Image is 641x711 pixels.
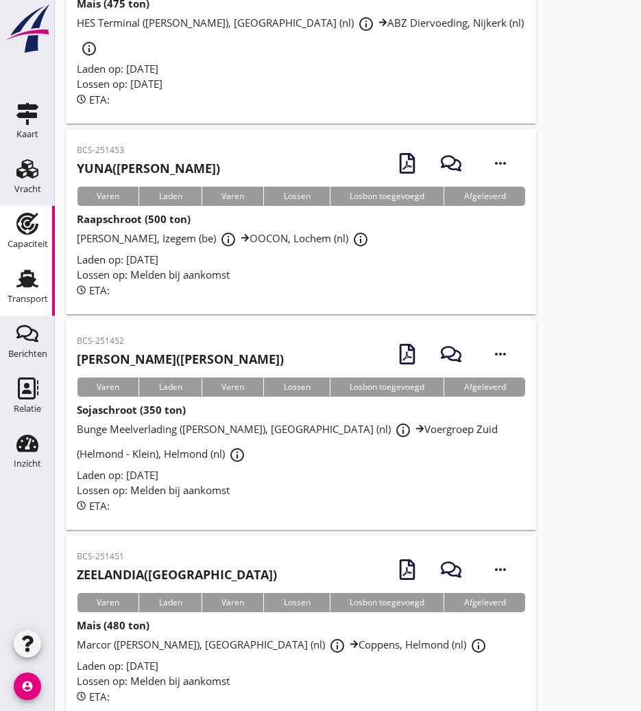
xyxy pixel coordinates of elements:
[77,268,230,281] span: Lossen op: Melden bij aankomst
[330,187,444,206] div: Losbon toegevoegd
[77,618,149,632] strong: Mais (480 ton)
[77,231,373,245] span: [PERSON_NAME], Izegem (be) OOCON, Lochem (nl)
[89,93,110,106] span: ETA:
[77,468,158,482] span: Laden op: [DATE]
[263,593,329,612] div: Lossen
[220,231,237,248] i: info_outline
[202,377,263,397] div: Varen
[77,62,158,75] span: Laden op: [DATE]
[14,185,41,194] div: Vracht
[470,638,487,654] i: info_outline
[138,187,201,206] div: Laden
[263,377,329,397] div: Lossen
[14,459,41,468] div: Inzicht
[77,403,186,417] strong: Sojaschroot (350 ton)
[89,690,110,703] span: ETA:
[202,593,263,612] div: Varen
[14,673,41,700] i: account_circle
[77,159,220,178] h2: ([PERSON_NAME])
[77,77,162,91] span: Lossen op: [DATE]
[77,253,158,266] span: Laden op: [DATE]
[138,377,201,397] div: Laden
[263,187,329,206] div: Lossen
[444,377,524,397] div: Afgeleverd
[358,16,374,32] i: info_outline
[77,638,491,651] span: Marcor ([PERSON_NAME]), [GEOGRAPHIC_DATA] (nl) Coppens, Helmond (nl)
[8,240,48,248] div: Capaciteit
[77,160,112,176] strong: YUNA
[77,144,220,156] p: BCS-251453
[77,422,498,461] span: Bunge Meelverlading ([PERSON_NAME]), [GEOGRAPHIC_DATA] (nl) Voergroep Zuid (Helmond - Klein), Hel...
[66,129,536,314] a: BCS-251453YUNA([PERSON_NAME])VarenLadenVarenLossenLosbon toegevoegdAfgeleverdRaapschroot (500 ton...
[329,638,346,654] i: info_outline
[77,16,524,54] span: HES Terminal ([PERSON_NAME]), [GEOGRAPHIC_DATA] (nl) ABZ Diervoeding, Nijkerk (nl)
[89,499,110,513] span: ETA:
[330,593,444,612] div: Losbon toegevoegd
[395,422,411,439] i: info_outline
[81,40,97,57] i: info_outline
[77,187,138,206] div: Varen
[229,447,245,463] i: info_outline
[14,404,41,413] div: Relatie
[481,144,520,183] i: more_horiz
[77,335,284,347] p: BCS-251452
[77,350,284,369] h2: ([PERSON_NAME])
[89,283,110,297] span: ETA:
[66,320,536,530] a: BCS-251452[PERSON_NAME]([PERSON_NAME])VarenLadenVarenLossenLosbon toegevoegdAfgeleverdSojaschroot...
[3,3,52,54] img: logo-small.a267ee39.svg
[77,593,138,612] div: Varen
[16,130,38,139] div: Kaart
[444,187,524,206] div: Afgeleverd
[77,566,144,583] strong: ZEELANDIA
[77,351,176,367] strong: [PERSON_NAME]
[77,659,158,673] span: Laden op: [DATE]
[481,550,520,589] i: more_horiz
[77,566,277,584] h2: ([GEOGRAPHIC_DATA])
[444,593,524,612] div: Afgeleverd
[77,550,277,563] p: BCS-251451
[77,212,191,226] strong: Raapschroot (500 ton)
[8,349,47,358] div: Berichten
[77,674,230,688] span: Lossen op: Melden bij aankomst
[202,187,263,206] div: Varen
[8,294,48,303] div: Transport
[481,335,520,373] i: more_horiz
[77,483,230,497] span: Lossen op: Melden bij aankomst
[138,593,201,612] div: Laden
[352,231,369,248] i: info_outline
[77,377,138,397] div: Varen
[330,377,444,397] div: Losbon toegevoegd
